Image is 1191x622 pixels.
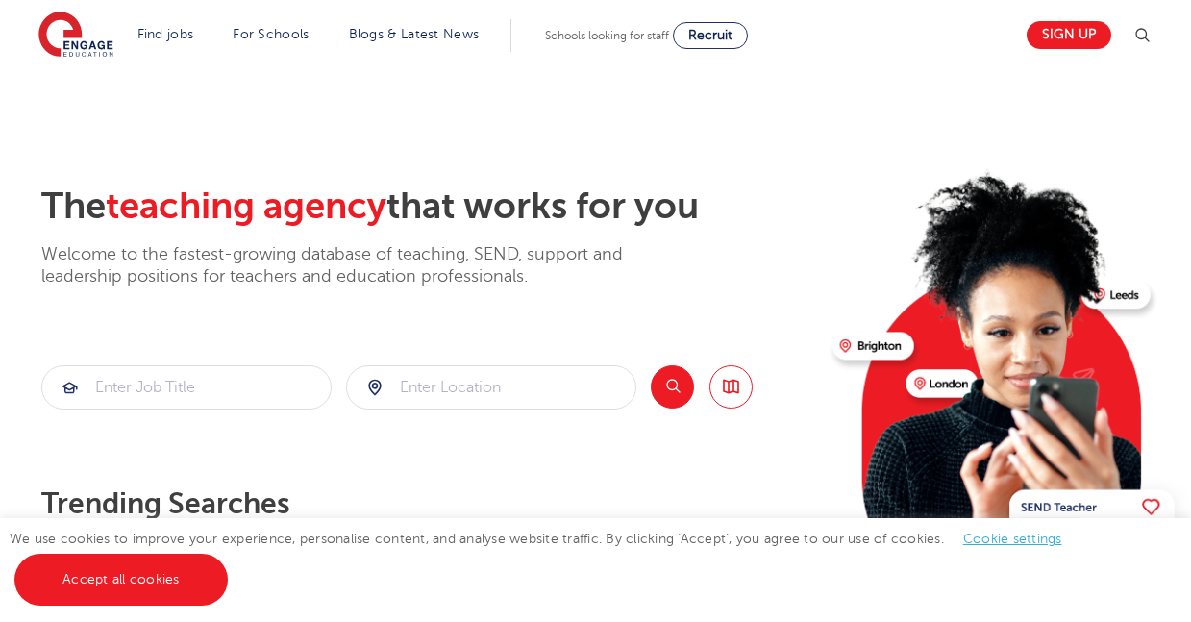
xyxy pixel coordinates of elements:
[349,27,480,41] a: Blogs & Latest News
[41,243,676,288] p: Welcome to the fastest-growing database of teaching, SEND, support and leadership positions for t...
[1027,21,1111,49] a: Sign up
[38,12,113,60] img: Engage Education
[651,365,694,409] button: Search
[963,532,1062,546] a: Cookie settings
[14,554,228,606] a: Accept all cookies
[347,366,635,409] input: Submit
[673,22,748,49] a: Recruit
[10,532,1081,586] span: We use cookies to improve your experience, personalise content, and analyse website traffic. By c...
[137,27,194,41] a: Find jobs
[233,27,309,41] a: For Schools
[545,29,669,42] span: Schools looking for staff
[688,28,732,42] span: Recruit
[41,365,332,410] div: Submit
[346,365,636,410] div: Submit
[41,486,817,521] p: Trending searches
[106,186,386,227] span: teaching agency
[42,366,331,409] input: Submit
[41,185,817,229] h2: The that works for you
